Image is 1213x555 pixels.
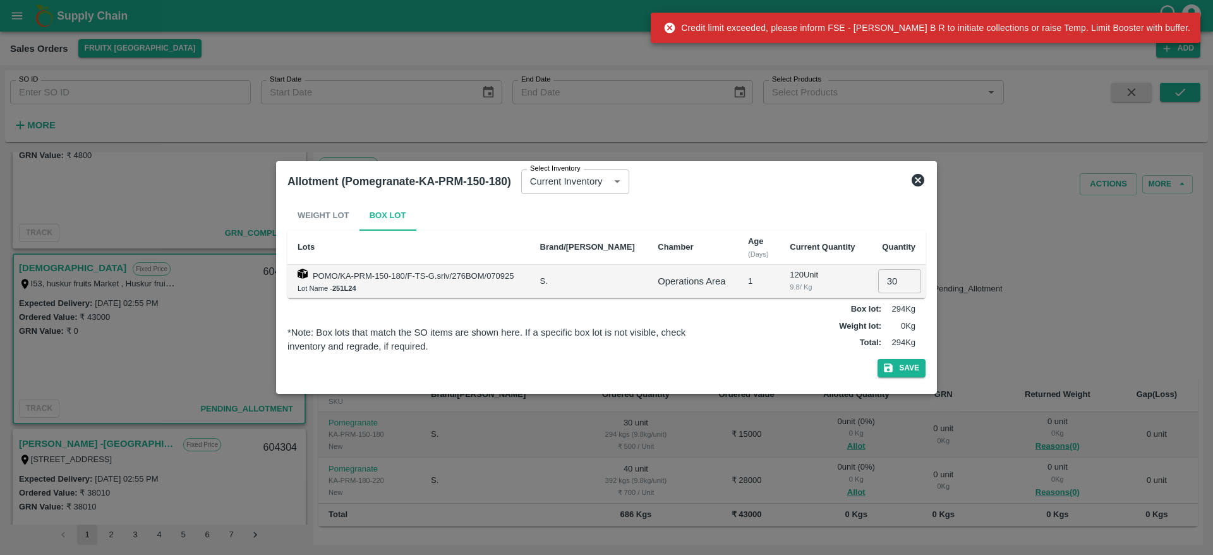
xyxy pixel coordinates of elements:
b: Chamber [658,242,693,252]
div: 9.8 / Kg [790,281,857,293]
b: Lots [298,242,315,252]
td: S. [530,265,648,298]
td: 120 Unit [780,265,867,298]
p: 294 Kg [884,303,915,315]
label: Select Inventory [530,164,581,174]
b: Current Quantity [790,242,855,252]
b: Brand/[PERSON_NAME] [540,242,635,252]
label: Total : [860,337,881,349]
p: Current Inventory [530,174,603,188]
td: 1 [738,265,780,298]
div: Credit limit exceeded, please inform FSE - [PERSON_NAME] B R to initiate collections or raise Tem... [663,16,1190,39]
div: (Days) [748,248,769,260]
b: Quantity [882,242,915,252]
input: 0 [878,269,921,293]
button: Save [878,359,926,377]
div: Operations Area [658,274,728,288]
div: Lot Name - [298,283,520,294]
b: Allotment (Pomegranate-KA-PRM-150-180) [287,175,511,188]
button: Box Lot [359,200,416,231]
div: *Note: Box lots that match the SO items are shown here. If a specific box lot is not visible, che... [287,326,713,354]
label: Box lot : [851,303,881,315]
p: 0 Kg [884,320,915,332]
img: box [298,269,308,279]
b: 251L24 [332,284,356,292]
label: Weight lot : [839,320,881,332]
b: Age [748,236,764,246]
td: POMO/KA-PRM-150-180/F-TS-G.sriv/276BOM/070925 [287,265,530,298]
p: 294 Kg [884,337,915,349]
